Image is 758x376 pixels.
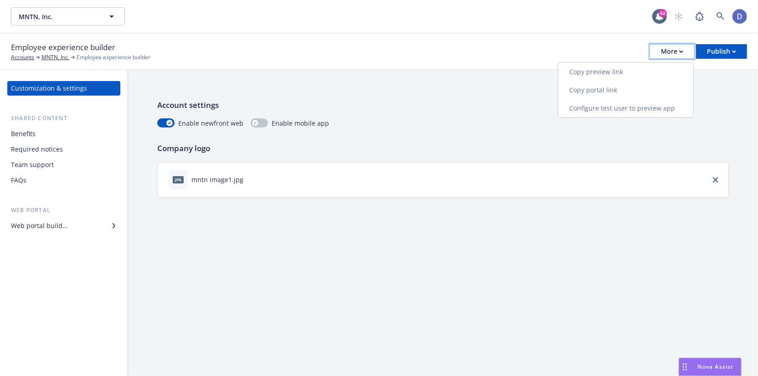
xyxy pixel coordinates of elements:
[157,99,729,111] p: Account settings
[7,114,120,123] div: Shared content
[178,118,243,128] span: Enable newfront web
[7,127,120,141] a: Benefits
[7,218,120,233] a: Web portal builder
[679,358,691,376] div: Drag to move
[11,127,36,141] div: Benefits
[707,45,736,58] div: Publish
[7,142,120,157] a: Required notices
[191,175,243,184] div: mntn image1.jpg
[11,158,54,172] div: Team support
[691,7,709,25] a: Report a Bug
[712,7,730,25] a: Search
[558,81,693,99] a: Copy portal link
[558,63,693,81] a: Copy preview link
[7,158,120,172] a: Team support
[41,53,69,61] a: MNTN, Inc.
[11,81,87,96] div: Customization & settings
[11,218,67,233] div: Web portal builder
[710,174,721,185] a: close
[7,206,120,215] div: Web portal
[11,142,63,157] div: Required notices
[272,118,329,128] span: Enable mobile app
[11,173,26,188] div: FAQs
[661,45,683,58] div: More
[732,9,747,24] img: photo
[11,53,34,61] a: Accounts
[11,41,115,53] span: Employee experience builder
[173,176,184,183] span: jpg
[19,12,98,21] span: MNTN, Inc.
[7,81,120,96] a: Customization & settings
[670,7,688,25] a: Start snowing
[11,7,125,25] button: MNTN, Inc.
[157,142,729,154] p: Company logo
[77,53,150,61] span: Employee experience builder
[558,99,693,117] a: Configure test user to preview app
[247,175,254,184] button: download file
[679,358,742,376] button: Nova Assist
[696,44,747,59] button: Publish
[650,44,694,59] button: More
[698,363,734,371] span: Nova Assist
[659,9,667,17] div: 42
[7,173,120,188] a: FAQs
